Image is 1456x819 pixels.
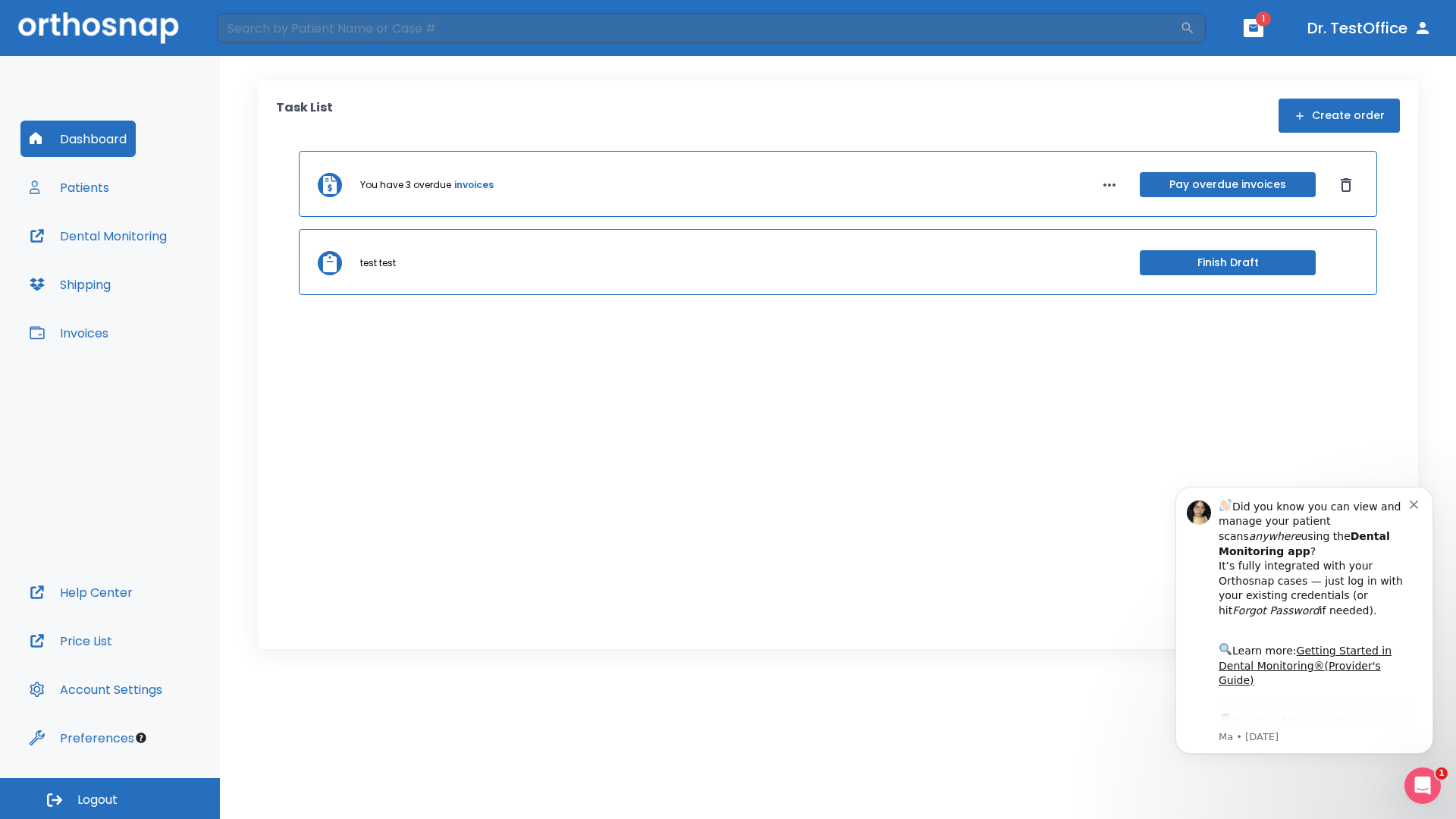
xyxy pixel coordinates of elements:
[1334,173,1358,197] button: Dismiss
[1140,172,1316,197] button: Pay overdue invoices
[134,731,148,745] div: Tooltip anchor
[1301,14,1438,42] button: Dr. TestOffice
[20,623,121,659] button: Price List
[20,574,142,610] button: Help Center
[1140,250,1316,275] button: Finish Draft
[1153,464,1456,778] iframe: Intercom notifications message
[20,315,118,351] button: Invoices
[20,266,120,303] button: Shipping
[257,33,269,45] button: Dismiss notification
[1256,11,1271,27] span: 1
[77,792,118,808] span: Logout
[20,671,171,708] button: Account Settings
[66,266,257,280] p: Message from Ma, sent 3w ago
[20,169,118,206] button: Patients
[454,178,494,192] a: invoices
[18,12,179,43] img: Orthosnap
[217,13,1180,43] input: Search by Patient Name or Case #
[360,178,451,192] p: You have 3 overdue
[66,251,201,278] a: App Store
[20,121,136,157] button: Dashboard
[1436,767,1448,780] span: 1
[360,256,396,270] p: test test
[66,247,257,325] div: Download the app: | ​ Let us know if you need help getting started!
[20,218,176,254] button: Dental Monitoring
[20,720,143,756] button: Preferences
[1404,767,1441,804] iframe: Intercom live chat
[276,99,333,133] p: Task List
[1279,99,1400,133] button: Create order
